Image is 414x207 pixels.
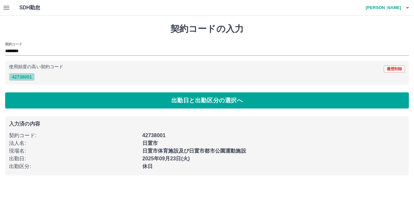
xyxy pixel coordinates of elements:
[384,65,405,72] button: 履歴削除
[5,42,22,47] h2: 契約コード
[9,155,139,163] p: 出勤日 :
[9,73,35,81] button: 42738001
[9,163,139,170] p: 出勤区分 :
[9,147,139,155] p: 現場名 :
[142,164,153,169] b: 休日
[142,148,246,154] b: 日置市体育施設及び日置市都市公園運動施設
[5,24,409,34] h1: 契約コードの入力
[9,121,405,127] p: 入力済の内容
[5,92,409,108] button: 出勤日と出勤区分の選択へ
[142,133,166,138] b: 42738001
[9,139,139,147] p: 法人名 :
[9,65,63,69] p: 使用頻度の高い契約コード
[9,132,139,139] p: 契約コード :
[142,140,158,146] b: 日置市
[142,156,190,161] b: 2025年09月23日(火)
